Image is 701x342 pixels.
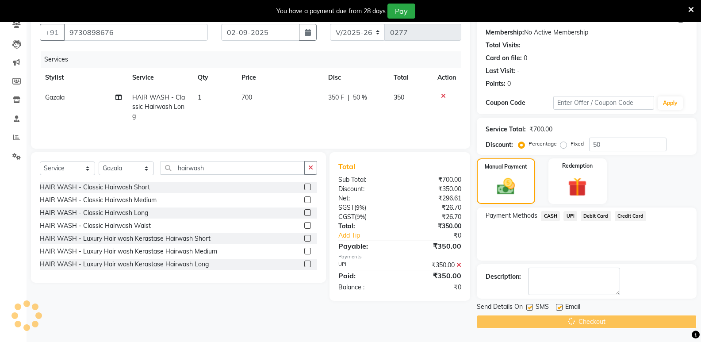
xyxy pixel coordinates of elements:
button: Apply [658,96,683,110]
div: HAIR WASH - Luxury Hair wash Kerastase Hairwash Long [40,260,209,269]
div: ₹350.00 [400,222,468,231]
div: - [517,66,520,76]
div: ₹350.00 [400,261,468,270]
span: Credit Card [615,211,647,221]
div: ₹350.00 [400,270,468,281]
span: SMS [536,302,549,313]
div: Total Visits: [486,41,521,50]
span: 9% [356,204,364,211]
span: Total [338,162,359,171]
span: 700 [241,93,252,101]
button: +91 [40,24,65,41]
th: Disc [323,68,388,88]
div: ₹350.00 [400,241,468,251]
span: HAIR WASH - Classic Hairwash Long [132,93,185,120]
label: Manual Payment [485,163,527,171]
th: Total [388,68,432,88]
label: Fixed [571,140,584,148]
span: 50 % [353,93,367,102]
div: 0 [524,54,527,63]
div: ₹26.70 [400,203,468,212]
div: Service Total: [486,125,526,134]
input: Search or Scan [161,161,305,175]
div: Payments [338,253,461,261]
div: UPI [332,261,400,270]
div: HAIR WASH - Classic Hairwash Medium [40,196,157,205]
div: Total: [332,222,400,231]
div: Paid: [332,270,400,281]
span: Payment Methods [486,211,537,220]
div: ₹26.70 [400,212,468,222]
div: Membership: [486,28,524,37]
div: Services [41,51,468,68]
div: ( ) [332,212,400,222]
span: Email [565,302,580,313]
div: You have a payment due from 28 days [276,7,386,16]
div: Discount: [332,184,400,194]
div: Description: [486,272,521,281]
div: No Active Membership [486,28,688,37]
span: Send Details On [477,302,523,313]
div: Coupon Code [486,98,553,108]
div: ₹0 [400,283,468,292]
div: 0 [507,79,511,88]
span: CGST [338,213,355,221]
th: Service [127,68,192,88]
div: HAIR WASH - Luxury Hair wash Kerastase Hairwash Medium [40,247,217,256]
span: | [348,93,349,102]
div: Last Visit: [486,66,515,76]
button: Pay [387,4,415,19]
span: Gazala [45,93,65,101]
span: 1 [198,93,201,101]
th: Qty [192,68,236,88]
div: ₹700.00 [400,175,468,184]
span: 350 F [328,93,344,102]
div: Balance : [332,283,400,292]
div: ₹296.61 [400,194,468,203]
div: ₹700.00 [529,125,552,134]
div: HAIR WASH - Luxury Hair wash Kerastase Hairwash Short [40,234,211,243]
div: Points: [486,79,506,88]
div: ₹0 [411,231,468,240]
img: _cash.svg [491,176,521,197]
div: Sub Total: [332,175,400,184]
label: Redemption [562,162,593,170]
div: ( ) [332,203,400,212]
th: Action [432,68,461,88]
div: HAIR WASH - Classic Hairwash Short [40,183,150,192]
th: Price [236,68,323,88]
div: ₹350.00 [400,184,468,194]
img: _gift.svg [562,175,593,199]
a: Add Tip [332,231,411,240]
div: HAIR WASH - Classic Hairwash Long [40,208,148,218]
span: 9% [356,213,365,220]
input: Enter Offer / Coupon Code [553,96,654,110]
span: CASH [541,211,560,221]
div: Card on file: [486,54,522,63]
span: 350 [394,93,404,101]
label: Percentage [529,140,557,148]
span: SGST [338,204,354,211]
span: Debit Card [581,211,611,221]
div: Net: [332,194,400,203]
input: Search by Name/Mobile/Email/Code [64,24,208,41]
div: Payable: [332,241,400,251]
span: UPI [563,211,577,221]
div: HAIR WASH - Classic Hairwash Waist [40,221,151,231]
th: Stylist [40,68,127,88]
div: Discount: [486,140,513,150]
